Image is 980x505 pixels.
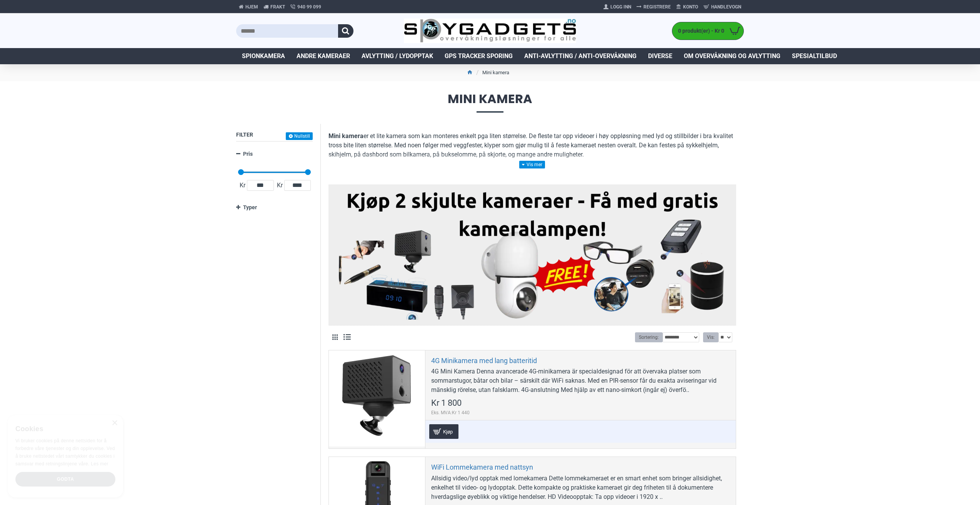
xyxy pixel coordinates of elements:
span: Kjøp [441,429,455,434]
span: 0 produkt(er) - Kr 0 [672,27,726,35]
span: Anti-avlytting / Anti-overvåkning [524,52,637,61]
a: Avlytting / Lydopptak [356,48,439,64]
a: Spionkamera [236,48,291,64]
span: Registrere [643,3,671,10]
span: Spesialtilbud [792,52,837,61]
span: Logg Inn [610,3,631,10]
span: Kr [275,181,284,190]
span: Eks. MVA:Kr 1 440 [431,409,470,416]
span: Hjem [245,3,258,10]
a: Spesialtilbud [786,48,843,64]
div: Godta [15,472,115,487]
a: Logg Inn [601,1,634,13]
a: WiFi Lommekamera med nattsyn [431,463,533,472]
a: Typer [236,201,313,214]
a: 4G Minikamera med lang batteritid 4G Minikamera med lang batteritid [329,350,425,447]
a: Handlevogn [701,1,744,13]
span: Konto [683,3,698,10]
a: Konto [673,1,701,13]
span: Vi bruker cookies på denne nettsiden for å forbedre våre tjenester og din opplevelse. Ved å bruke... [15,438,115,466]
span: Frakt [270,3,285,10]
a: 4G Minikamera med lang batteritid [431,356,537,365]
span: 940 99 099 [297,3,321,10]
span: Spionkamera [242,52,285,61]
a: GPS Tracker Sporing [439,48,518,64]
span: Kr [238,181,247,190]
a: Registrere [634,1,673,13]
a: Diverse [642,48,678,64]
span: Diverse [648,52,672,61]
div: Close [112,420,117,426]
a: 0 produkt(er) - Kr 0 [672,22,743,40]
label: Sortering: [635,332,663,342]
div: 4G Mini Kamera Denna avancerade 4G-minikamera är specialdesignad för att övervaka platser som som... [431,367,730,395]
span: Handlevogn [711,3,741,10]
button: Nullstill [286,132,313,140]
div: Allsidig video/lyd opptak med lomekamera Dette lommekameraet er en smart enhet som bringer allsid... [431,474,730,502]
span: Avlytting / Lydopptak [362,52,433,61]
a: Om overvåkning og avlytting [678,48,786,64]
a: Pris [236,147,313,161]
span: Andre kameraer [297,52,350,61]
label: Vis: [703,332,718,342]
span: Filter [236,132,253,138]
b: Mini kamera [328,132,363,140]
a: Les mer, opens a new window [91,461,108,467]
span: Mini kamera [236,93,744,112]
img: SpyGadgets.no [404,18,577,43]
img: Kjøp 2 skjulte kameraer – Få med gratis kameralampe! [334,188,730,320]
a: Anti-avlytting / Anti-overvåkning [518,48,642,64]
div: Cookies [15,421,110,437]
span: Om overvåkning og avlytting [684,52,780,61]
a: Andre kameraer [291,48,356,64]
span: GPS Tracker Sporing [445,52,513,61]
span: Kr 1 800 [431,399,462,407]
p: er et lite kamera som kan monteres enkelt pga liten størrelse. De fleste tar opp videoer i høy op... [328,132,736,159]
